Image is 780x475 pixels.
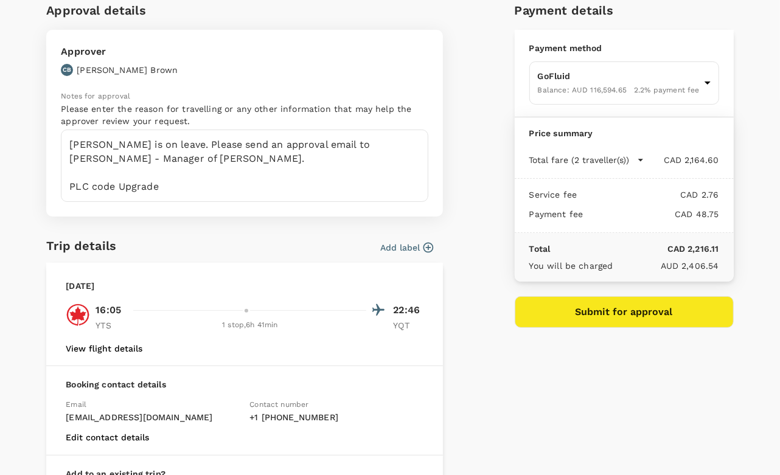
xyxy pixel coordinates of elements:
h6: Payment details [515,1,734,20]
p: CAD 2.76 [577,189,719,201]
img: AC [66,303,90,327]
p: AUD 2,406.54 [613,260,719,272]
h6: Approval details [46,1,443,20]
p: Payment method [529,42,719,54]
p: CB [63,66,71,74]
p: + 1 [PHONE_NUMBER] [249,411,423,423]
p: YTS [96,319,126,331]
p: Price summary [529,127,719,139]
p: Approver [61,44,178,59]
button: Total fare (2 traveller(s)) [529,154,644,166]
p: [EMAIL_ADDRESS][DOMAIN_NAME] [66,411,240,423]
p: Payment fee [529,208,583,220]
div: GoFluidBalance: AUD 116,594.652.2% payment fee [529,61,719,105]
button: Add label [380,241,433,254]
div: 1 stop , 6h 41min [133,319,366,331]
p: You will be charged [529,260,613,272]
p: Booking contact details [66,378,423,390]
p: Please enter the reason for travelling or any other information that may help the approver review... [61,103,428,127]
p: Total [529,243,551,255]
p: YQT [393,319,423,331]
span: Email [66,400,86,409]
p: CAD 2,216.11 [550,243,719,255]
p: [PERSON_NAME] Brown [77,64,178,76]
h6: Trip details [46,236,116,255]
p: GoFluid [538,70,700,82]
button: View flight details [66,344,142,353]
button: Submit for approval [515,296,734,328]
p: CAD 48.75 [583,208,719,220]
span: Balance : AUD 116,594.65 [538,86,627,94]
p: [DATE] [66,280,94,292]
span: 2.2 % payment fee [634,86,699,94]
p: Total fare (2 traveller(s)) [529,154,630,166]
p: Service fee [529,189,577,201]
p: 16:05 [96,303,121,317]
p: Notes for approval [61,91,428,103]
p: CAD 2,164.60 [644,154,719,166]
p: 22:46 [393,303,423,317]
button: Edit contact details [66,432,149,442]
span: Contact number [249,400,308,409]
